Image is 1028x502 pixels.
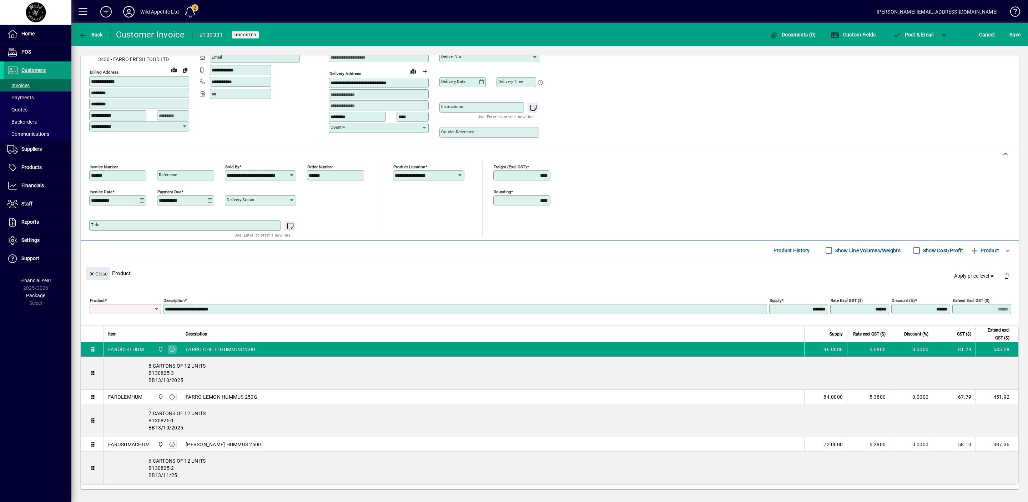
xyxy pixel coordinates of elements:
[441,104,463,109] mat-label: Instructions
[4,177,71,195] a: Financials
[408,65,419,77] a: View on map
[494,189,511,194] mat-label: Rounding
[852,393,886,401] div: 5.3800
[998,267,1015,284] button: Delete
[21,67,46,73] span: Customers
[890,390,933,404] td: 0.0000
[117,5,140,18] button: Profile
[26,293,45,298] span: Package
[953,298,989,303] mat-label: Extend excl GST ($)
[186,330,207,338] span: Description
[770,32,816,38] span: Documents (0)
[77,28,105,41] button: Back
[441,129,474,134] mat-label: Courier Reference
[7,83,30,88] span: Invoices
[159,172,177,177] mat-label: Reference
[768,28,818,41] button: Documents (0)
[478,113,534,121] mat-hint: Use 'Enter' to start a new line
[892,32,934,38] span: ost & Email
[20,278,51,283] span: Financial Year
[979,29,995,40] span: Cancel
[108,393,143,401] div: FAROLEMHUM
[21,183,44,188] span: Financials
[954,272,996,280] span: Apply price level
[1008,28,1022,41] button: Save
[108,346,144,353] div: FAROCHILHUM
[156,346,164,353] span: Wild Appetite Ltd
[419,66,430,77] button: Choose address
[235,33,256,37] span: Unposted
[4,195,71,213] a: Staff
[852,441,886,448] div: 5.3800
[91,222,99,227] mat-label: Title
[7,95,34,100] span: Payments
[163,298,185,303] mat-label: Description
[494,164,527,169] mat-label: Freight (excl GST)
[1005,1,1019,25] a: Knowledge Base
[186,393,257,401] span: FARRO LEMON HUMMUS 250G
[7,131,49,137] span: Communications
[890,437,933,452] td: 0.0000
[951,270,998,283] button: Apply price level
[21,49,31,55] span: POS
[830,330,843,338] span: Supply
[71,28,111,41] app-page-header-button: Back
[770,298,781,303] mat-label: Supply
[771,244,813,257] button: Product History
[90,298,105,303] mat-label: Product
[441,54,461,59] mat-label: Deliver via
[977,28,997,41] button: Cancel
[168,64,180,75] a: View on map
[21,201,32,207] span: Staff
[976,390,1018,404] td: 451.92
[922,247,963,254] label: Show Cost/Profit
[21,31,35,36] span: Home
[104,404,1018,437] div: 7 CARTONS OF 12 UNITS B130825-1 BB13/10/2025
[823,441,843,448] span: 72.0000
[4,250,71,268] a: Support
[1009,32,1012,38] span: S
[225,164,239,169] mat-label: Sold by
[212,55,222,60] mat-label: Email
[877,6,998,18] div: [PERSON_NAME] [EMAIL_ADDRESS][DOMAIN_NAME]
[21,237,40,243] span: Settings
[90,164,118,169] mat-label: Invoice number
[140,6,179,18] div: Wild Appetite Ltd
[90,189,112,194] mat-label: Invoice date
[1009,29,1021,40] span: ave
[998,273,1015,279] app-page-header-button: Delete
[976,342,1018,357] td: 545.28
[104,357,1018,389] div: 8 CARTONS OF 12 UNITS B130825-3 BB13/10/2025
[227,197,254,202] mat-label: Delivery status
[980,326,1009,342] span: Extend excl GST ($)
[331,125,345,130] mat-label: Country
[4,104,71,116] a: Quotes
[853,330,886,338] span: Rate excl GST ($)
[4,91,71,104] a: Payments
[889,28,937,41] button: Post & Email
[831,298,863,303] mat-label: Rate excl GST ($)
[157,189,181,194] mat-label: Payment due
[7,107,27,113] span: Quotes
[829,28,877,41] button: Custom Fields
[21,219,39,225] span: Reports
[831,32,876,38] span: Custom Fields
[823,393,843,401] span: 84.0000
[104,452,1018,484] div: 6 CARTONS OF 12 UNITS B130825-2 BB13/11/25
[156,393,164,401] span: Wild Appetite Ltd
[200,29,223,41] div: #139331
[967,244,1003,257] button: Product
[21,146,42,152] span: Suppliers
[4,43,71,61] a: POS
[957,330,971,338] span: GST ($)
[21,255,39,261] span: Support
[86,267,110,280] button: Close
[235,231,291,239] mat-hint: Use 'Enter' to start a new line
[393,164,425,169] mat-label: Product location
[823,346,843,353] span: 96.0000
[95,5,117,18] button: Add
[933,342,976,357] td: 81.79
[4,128,71,140] a: Communications
[976,437,1018,452] td: 387.36
[116,29,185,40] div: Customer Invoice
